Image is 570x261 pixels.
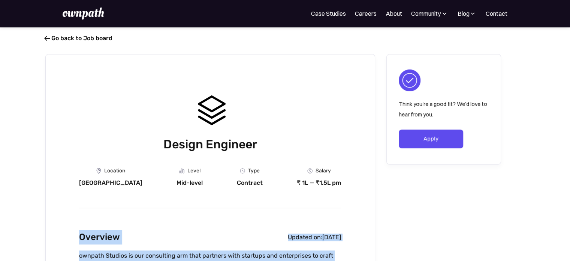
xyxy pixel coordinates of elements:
[237,179,263,187] div: Contract
[79,136,341,153] h1: Design Engineer
[486,9,507,18] a: Contact
[297,179,341,187] div: ₹ 1L — ₹1.5L pm
[187,168,200,174] div: Level
[411,9,448,18] div: Community
[104,168,125,174] div: Location
[386,9,402,18] a: About
[288,234,322,241] div: Updated on:
[355,9,377,18] a: Careers
[240,168,245,173] img: Clock Icon - Job Board X Webflow Template
[96,168,101,174] img: Location Icon - Job Board X Webflow Template
[316,168,331,174] div: Salary
[322,234,341,241] div: [DATE]
[399,99,489,120] p: Think you're a good fit? We'd love to hear from you.
[311,9,346,18] a: Case Studies
[79,230,120,244] h2: Overview
[457,9,477,18] div: Blog
[177,179,203,187] div: Mid-level
[248,168,260,174] div: Type
[411,9,441,18] div: Community
[179,168,184,173] img: Graph Icon - Job Board X Webflow Template
[45,35,112,42] a: Go back to Job board
[399,130,464,148] a: Apply
[457,9,469,18] div: Blog
[79,179,142,187] div: [GEOGRAPHIC_DATA]
[44,35,50,42] span: 
[307,168,313,173] img: Money Icon - Job Board X Webflow Template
